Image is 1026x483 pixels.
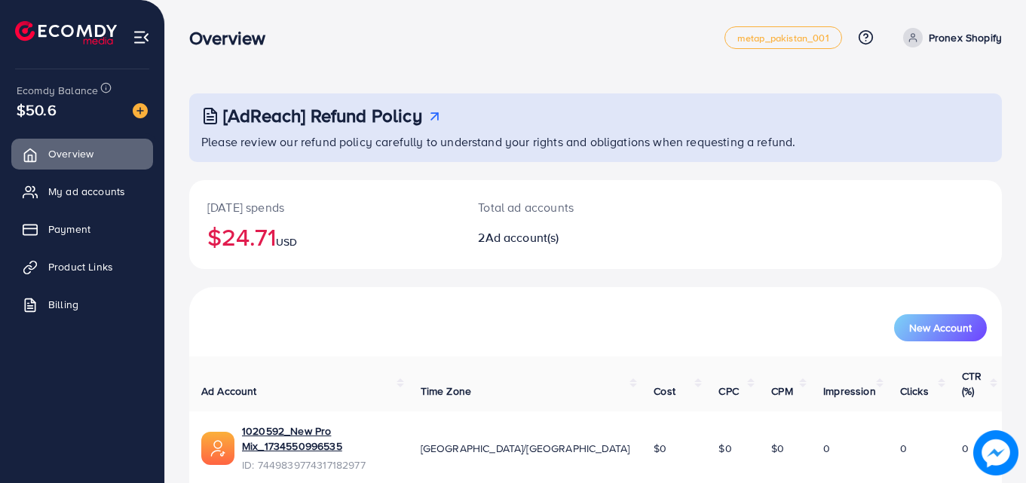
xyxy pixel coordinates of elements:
[897,28,1002,47] a: Pronex Shopify
[909,323,972,333] span: New Account
[962,368,982,399] span: CTR (%)
[962,441,969,456] span: 0
[207,198,442,216] p: [DATE] spends
[48,297,78,312] span: Billing
[478,231,645,245] h2: 2
[900,384,929,399] span: Clicks
[276,234,297,249] span: USD
[771,384,792,399] span: CPM
[133,29,150,46] img: menu
[737,33,829,43] span: metap_pakistan_001
[654,384,675,399] span: Cost
[48,184,125,199] span: My ad accounts
[485,229,559,246] span: Ad account(s)
[718,384,738,399] span: CPC
[654,441,666,456] span: $0
[48,222,90,237] span: Payment
[11,214,153,244] a: Payment
[242,457,397,472] span: ID: 7449839774317182977
[201,432,234,465] img: ic-ads-acc.e4c84228.svg
[823,441,830,456] span: 0
[823,384,876,399] span: Impression
[894,314,987,341] button: New Account
[421,441,630,456] span: [GEOGRAPHIC_DATA]/[GEOGRAPHIC_DATA]
[207,222,442,251] h2: $24.71
[223,105,422,127] h3: [AdReach] Refund Policy
[189,27,277,49] h3: Overview
[201,384,257,399] span: Ad Account
[15,21,117,44] img: logo
[718,441,731,456] span: $0
[133,103,148,118] img: image
[48,146,93,161] span: Overview
[929,29,1002,47] p: Pronex Shopify
[48,259,113,274] span: Product Links
[17,83,98,98] span: Ecomdy Balance
[771,441,784,456] span: $0
[724,26,842,49] a: metap_pakistan_001
[421,384,471,399] span: Time Zone
[242,423,397,454] a: 1020592_New Pro Mix_1734550996535
[478,198,645,216] p: Total ad accounts
[11,289,153,319] a: Billing
[900,441,907,456] span: 0
[11,176,153,206] a: My ad accounts
[201,133,993,151] p: Please review our refund policy carefully to understand your rights and obligations when requesti...
[11,252,153,282] a: Product Links
[973,430,1018,475] img: image
[11,139,153,169] a: Overview
[17,99,57,121] span: $50.6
